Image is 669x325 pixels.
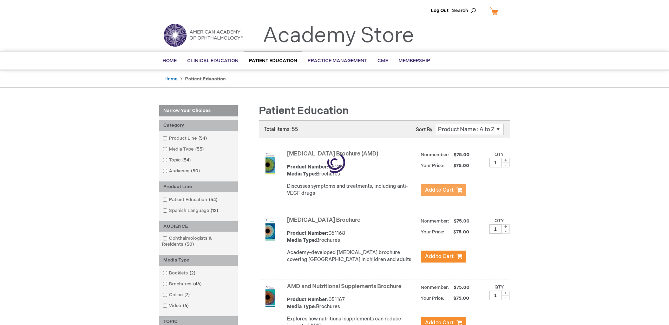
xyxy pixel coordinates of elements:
div: Product Line [159,181,238,192]
span: $75.00 [453,152,471,158]
div: Media Type [159,255,238,266]
label: Qty [494,152,504,157]
a: Product Line54 [161,135,210,142]
a: Academy Store [263,23,414,48]
strong: Your Price: [421,229,444,235]
a: Booklets2 [161,270,198,277]
a: Spanish Language12 [161,207,221,214]
div: 051167 Brochures [287,296,417,310]
a: Log Out [431,8,448,13]
strong: Media Type: [287,171,316,177]
strong: Narrow Your Choices [159,105,238,117]
span: $75.00 [445,229,470,235]
strong: Patient Education [185,76,226,82]
label: Qty [494,284,504,290]
span: Add to Cart [425,187,454,193]
strong: Your Price: [421,296,444,301]
div: AUDIENCE [159,221,238,232]
img: AMD and Nutritional Supplements Brochure [259,285,281,307]
input: Qty [489,291,502,300]
span: 2 [188,270,197,276]
span: Patient Education [249,58,297,64]
div: 051168 Brochures [287,230,417,244]
span: 50 [183,241,196,247]
span: 46 [191,281,203,287]
p: Discusses symptoms and treatments, including anti-VEGF drugs [287,183,417,197]
strong: Media Type: [287,304,316,310]
a: Patient Education54 [161,197,220,203]
input: Qty [489,158,502,167]
a: Media Type55 [161,146,206,153]
strong: Product Number: [287,297,328,303]
span: $75.00 [445,163,470,168]
span: 54 [181,157,192,163]
button: Add to Cart [421,251,466,263]
strong: Nonmember: [421,283,449,292]
a: Home [164,76,177,82]
a: Practice Management [302,52,372,69]
img: Age-Related Macular Degeneration Brochure (AMD) [259,152,281,174]
a: Audience50 [161,168,203,174]
span: Total items: 55 [264,126,298,132]
span: Clinical Education [187,58,238,64]
span: Search [452,4,479,18]
a: Video6 [161,303,191,309]
span: 12 [209,208,220,213]
span: $75.00 [453,218,471,224]
input: Qty [489,224,502,234]
span: 55 [194,146,205,152]
a: Online7 [161,292,192,298]
a: AMD and Nutritional Supplements Brochure [287,283,401,290]
span: $75.00 [453,285,471,290]
strong: Product Number: [287,164,328,170]
button: Add to Cart [421,184,466,196]
p: Academy-developed [MEDICAL_DATA] brochure covering [GEOGRAPHIC_DATA] in children and adults. [287,249,417,263]
span: Add to Cart [425,253,454,260]
a: Membership [393,52,435,69]
a: [MEDICAL_DATA] Brochure (AMD) [287,151,378,157]
span: Membership [399,58,430,64]
span: $75.00 [445,296,470,301]
strong: Product Number: [287,230,328,236]
a: Clinical Education [182,52,244,69]
span: Patient Education [259,105,349,117]
a: CME [372,52,393,69]
span: 6 [181,303,190,309]
a: Ophthalmologists & Residents50 [161,235,236,248]
span: 54 [197,135,209,141]
a: [MEDICAL_DATA] Brochure [287,217,360,224]
span: Home [163,58,177,64]
a: Topic54 [161,157,194,164]
a: Brochures46 [161,281,204,287]
div: Category [159,120,238,131]
span: Practice Management [308,58,367,64]
img: Amblyopia Brochure [259,218,281,241]
strong: Nonmember: [421,217,449,226]
span: 7 [183,292,191,298]
a: Patient Education [244,52,302,69]
strong: Your Price: [421,163,444,168]
label: Sort By [416,127,432,133]
span: 50 [189,168,202,174]
span: 54 [207,197,219,203]
div: 051197 Brochures [287,164,417,178]
strong: Nonmember: [421,151,449,159]
span: CME [378,58,388,64]
label: Qty [494,218,504,224]
strong: Media Type: [287,237,316,243]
